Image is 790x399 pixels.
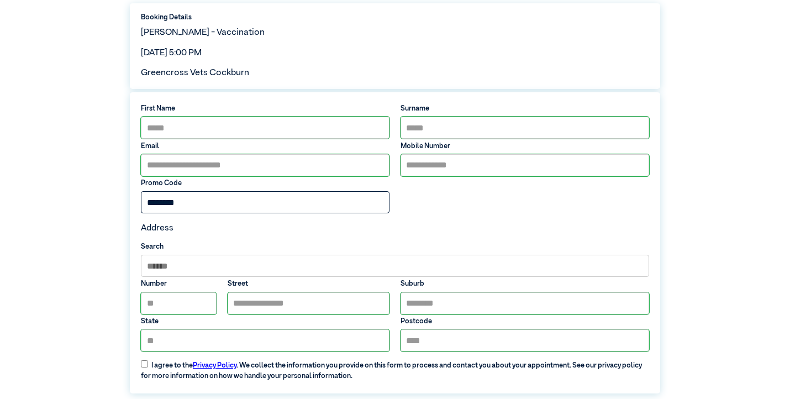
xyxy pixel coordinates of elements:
label: Surname [401,103,649,114]
label: Suburb [401,279,649,289]
label: Search [141,242,649,252]
span: [PERSON_NAME] - Vaccination [141,28,265,37]
label: Number [141,279,217,289]
input: I agree to thePrivacy Policy. We collect the information you provide on this form to process and ... [141,360,148,368]
label: Postcode [401,316,649,327]
input: Search by Suburb [141,255,649,277]
span: Greencross Vets Cockburn [141,69,249,77]
label: Booking Details [141,12,649,23]
label: State [141,316,389,327]
label: I agree to the . We collect the information you provide on this form to process and contact you a... [135,353,654,381]
label: First Name [141,103,389,114]
span: [DATE] 5:00 PM [141,49,202,57]
label: Email [141,141,389,151]
label: Mobile Number [401,141,649,151]
label: Street [228,279,390,289]
h4: Address [141,223,649,234]
a: Privacy Policy [193,362,236,369]
label: Promo Code [141,178,389,188]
